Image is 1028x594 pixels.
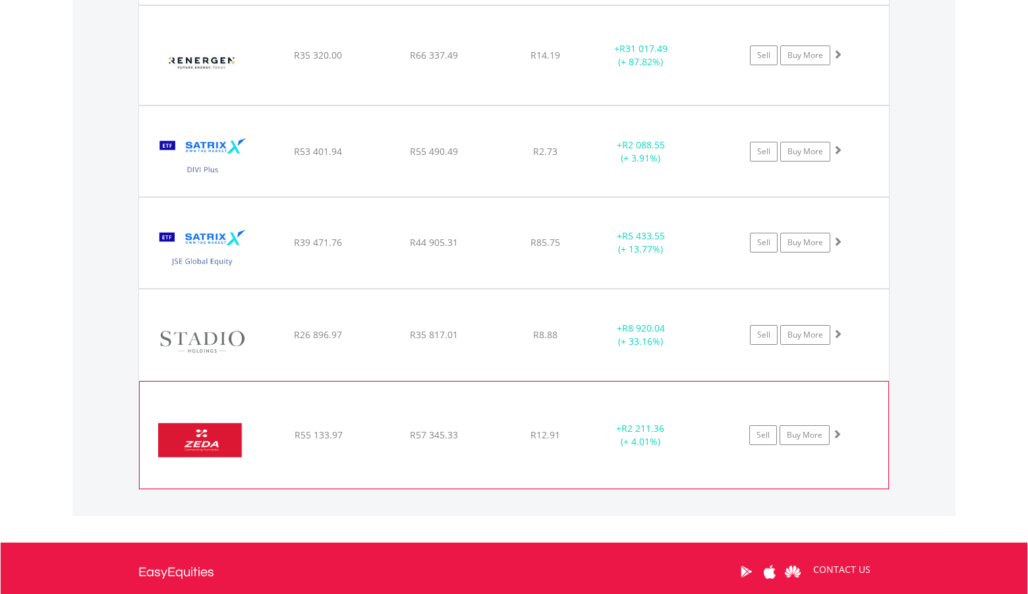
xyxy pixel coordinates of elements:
[750,45,778,65] a: Sell
[530,49,560,61] span: R14.19
[750,325,778,345] a: Sell
[294,328,342,341] span: R26 896.97
[530,429,560,441] span: R12.91
[780,425,830,445] a: Buy More
[622,138,665,151] span: R2 088.55
[591,42,691,69] div: + (+ 87.82%)
[146,398,260,485] img: EQU.ZA.ZZD.png
[410,49,458,61] span: R66 337.49
[780,325,830,345] a: Buy More
[295,429,343,441] span: R55 133.97
[591,138,691,165] div: + (+ 3.91%)
[758,551,781,592] a: Apple
[410,236,458,249] span: R44 905.31
[749,425,777,445] a: Sell
[750,233,778,252] a: Sell
[410,328,458,341] span: R35 817.01
[735,551,758,592] a: Google Play
[294,145,342,158] span: R53 401.94
[750,142,778,162] a: Sell
[146,22,259,102] img: EQU.ZA.REN.png
[294,236,342,249] span: R39 471.76
[146,306,259,377] img: EQU.ZA.SDO.png
[619,42,668,55] span: R31 017.49
[591,229,691,256] div: + (+ 13.77%)
[530,236,560,249] span: R85.75
[804,551,880,588] a: CONTACT US
[294,49,342,61] span: R35 320.00
[591,322,691,348] div: + (+ 33.16%)
[622,322,665,334] span: R8 920.04
[146,123,259,193] img: EQU.ZA.STXDIV.png
[591,422,690,448] div: + (+ 4.01%)
[780,233,830,252] a: Buy More
[410,429,458,441] span: R57 345.33
[533,145,557,158] span: R2.73
[780,45,830,65] a: Buy More
[780,142,830,162] a: Buy More
[622,229,665,242] span: R5 433.55
[410,145,458,158] span: R55 490.49
[621,422,664,434] span: R2 211.36
[781,551,804,592] a: Huawei
[146,214,259,285] img: EQU.ZA.STXJGE.png
[533,328,557,341] span: R8.88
